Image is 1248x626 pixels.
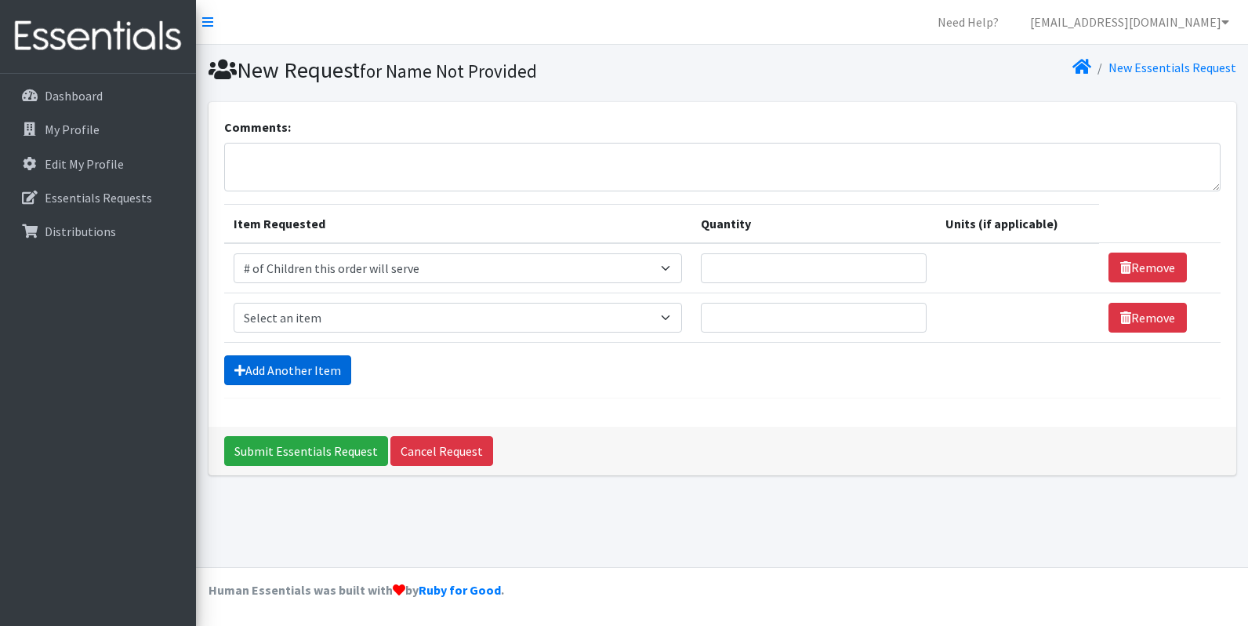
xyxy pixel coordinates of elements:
p: My Profile [45,122,100,137]
h1: New Request [209,56,717,84]
label: Comments: [224,118,291,136]
a: Ruby for Good [419,582,501,598]
a: Edit My Profile [6,148,190,180]
a: Dashboard [6,80,190,111]
a: My Profile [6,114,190,145]
p: Essentials Requests [45,190,152,206]
a: [EMAIL_ADDRESS][DOMAIN_NAME] [1018,6,1242,38]
img: HumanEssentials [6,10,190,63]
th: Units (if applicable) [936,204,1100,243]
a: New Essentials Request [1108,60,1236,75]
p: Distributions [45,224,116,239]
strong: Human Essentials was built with by . [209,582,504,598]
p: Dashboard [45,88,103,104]
th: Item Requested [224,204,691,243]
p: Edit My Profile [45,156,124,172]
a: Need Help? [925,6,1011,38]
a: Add Another Item [224,355,351,385]
a: Essentials Requests [6,182,190,213]
small: for Name Not Provided [360,60,537,82]
a: Distributions [6,216,190,247]
input: Submit Essentials Request [224,436,388,466]
a: Remove [1108,253,1187,282]
a: Remove [1108,303,1187,333]
th: Quantity [691,204,936,243]
a: Cancel Request [390,436,493,466]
